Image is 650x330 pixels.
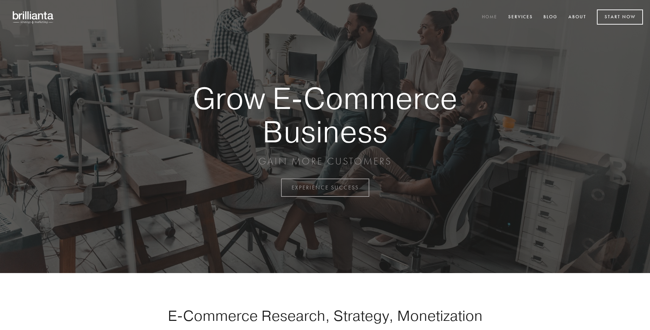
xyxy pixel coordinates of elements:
a: About [564,12,591,23]
a: Services [504,12,537,23]
p: GAIN MORE CUSTOMERS [168,155,482,168]
strong: Grow E-Commerce Business [168,82,482,148]
img: brillianta - research, strategy, marketing [7,7,60,27]
a: Start Now [597,9,643,25]
h1: E-Commerce Research, Strategy, Monetization [146,307,504,324]
a: Home [477,12,502,23]
a: EXPERIENCE SUCCESS [281,179,369,197]
a: Blog [539,12,562,23]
